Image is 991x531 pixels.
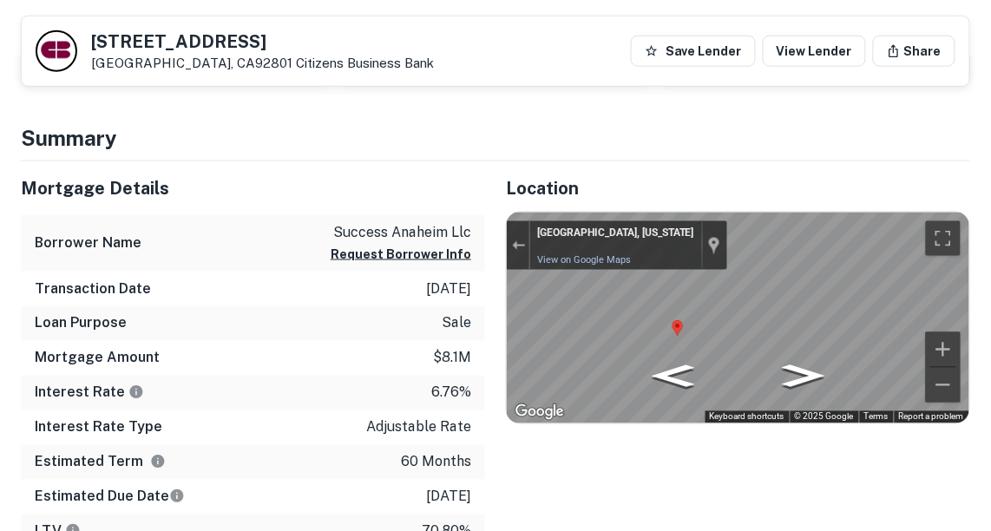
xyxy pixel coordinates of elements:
[765,359,843,392] path: Go East
[507,213,969,423] div: Street View
[296,56,434,70] a: Citizens Business Bank
[442,313,471,334] p: sale
[91,33,434,50] h5: [STREET_ADDRESS]
[763,36,866,67] a: View Lender
[35,383,144,403] h6: Interest Rate
[631,36,756,67] button: Save Lender
[91,56,434,71] p: [GEOGRAPHIC_DATA], CA92801
[507,213,969,423] div: Map
[366,417,471,438] p: adjustable rate
[708,236,720,255] a: Show location on map
[864,412,889,422] a: Terms (opens in new tab)
[710,411,784,423] button: Keyboard shortcuts
[433,348,471,369] p: $8.1m
[21,122,970,154] h4: Summary
[926,332,961,367] button: Zoom in
[873,36,955,67] button: Share
[21,175,485,201] h5: Mortgage Details
[35,279,151,299] h6: Transaction Date
[35,452,166,473] h6: Estimated Term
[537,254,631,265] a: View on Google Maps
[634,360,713,393] path: Go West
[426,279,471,299] p: [DATE]
[926,368,961,403] button: Zoom out
[401,452,471,473] p: 60 months
[795,412,854,422] span: © 2025 Google
[35,417,162,438] h6: Interest Rate Type
[426,487,471,508] p: [DATE]
[904,392,991,475] iframe: Chat Widget
[899,412,964,422] a: Report a problem
[507,234,529,258] button: Exit the Street View
[35,348,160,369] h6: Mortgage Amount
[511,401,568,423] a: Open this area in Google Maps (opens a new window)
[169,488,185,504] svg: Estimate is based on a standard schedule for this type of loan.
[331,222,471,243] p: success anaheim llc
[128,384,144,400] svg: The interest rates displayed on the website are for informational purposes only and may be report...
[331,244,471,265] button: Request Borrower Info
[35,313,127,334] h6: Loan Purpose
[35,233,141,253] h6: Borrower Name
[431,383,471,403] p: 6.76%
[926,221,961,256] button: Toggle fullscreen view
[35,487,185,508] h6: Estimated Due Date
[511,401,568,423] img: Google
[506,175,970,201] h5: Location
[537,226,694,240] div: [GEOGRAPHIC_DATA], [US_STATE]
[150,454,166,469] svg: Term is based on a standard schedule for this type of loan.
